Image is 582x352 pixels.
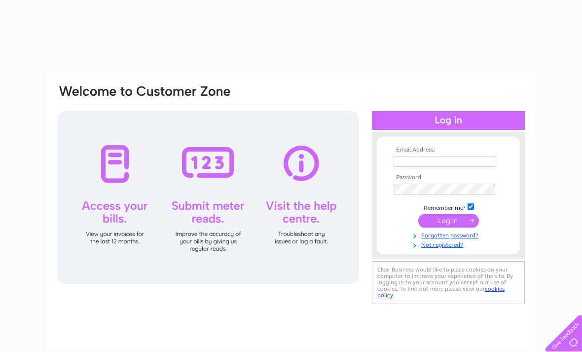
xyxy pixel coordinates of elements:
th: Email Address: [391,147,506,154]
a: Forgotten password? [394,230,506,239]
th: Password: [391,174,506,181]
input: Submit [418,214,479,228]
div: Clear Business would like to place cookies on your computer to improve your experience of the sit... [372,261,525,304]
a: Not registered? [394,239,506,249]
td: Remember me? [391,202,506,212]
a: cookies policy [377,285,505,299]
